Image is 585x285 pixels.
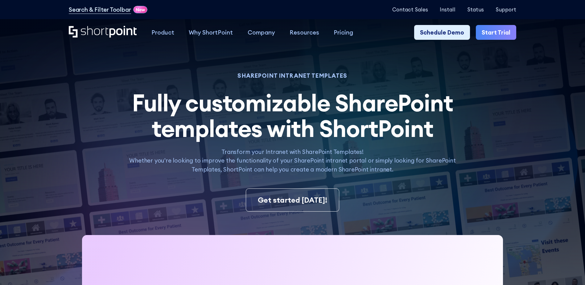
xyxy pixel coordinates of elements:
div: Product [151,28,174,37]
h1: SHAREPOINT INTRANET TEMPLATES [122,73,464,78]
a: Start Trial [476,25,516,39]
a: Install [440,6,455,12]
a: Resources [282,25,326,39]
a: Product [144,25,181,39]
a: Why ShortPoint [182,25,240,39]
a: Support [496,6,516,12]
div: Resources [290,28,319,37]
a: Status [467,6,484,12]
div: Why ShortPoint [189,28,233,37]
a: Home [69,26,137,39]
a: Pricing [327,25,360,39]
div: Get started [DATE]! [258,195,327,206]
p: Transform your Intranet with SharePoint Templates! Whether you're looking to improve the function... [122,147,464,174]
a: Get started [DATE]! [246,188,339,212]
a: Search & Filter Toolbar [69,5,131,14]
div: Company [248,28,275,37]
div: Pricing [334,28,353,37]
a: Company [240,25,282,39]
a: Schedule Demo [414,25,470,39]
a: Contact Sales [392,6,428,12]
span: Fully customizable SharePoint templates with ShortPoint [132,88,453,143]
